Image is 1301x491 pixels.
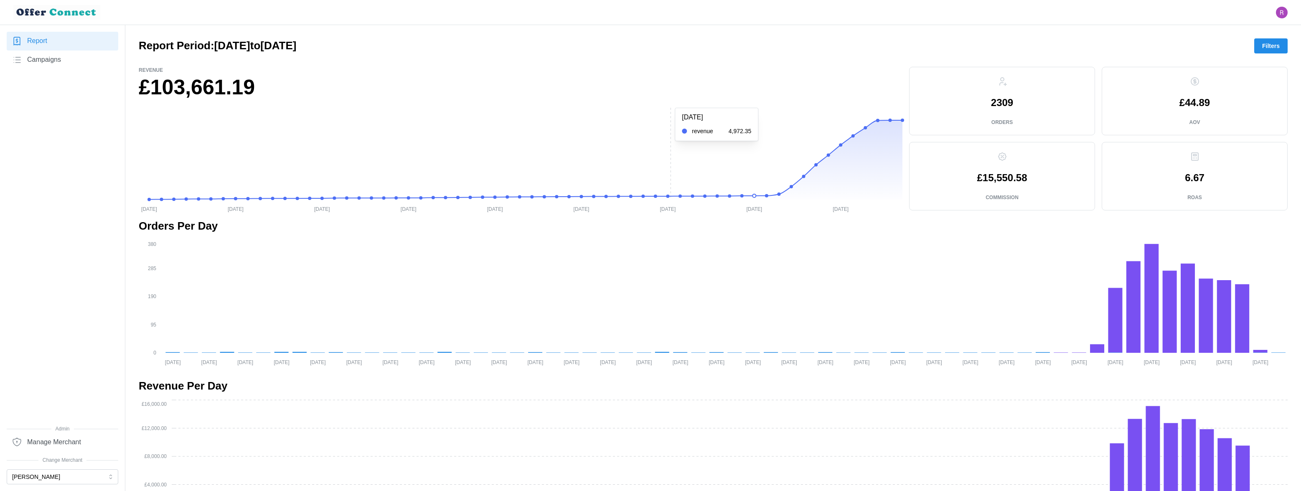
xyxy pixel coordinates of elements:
[382,359,398,365] tspan: [DATE]
[142,401,167,407] tspan: £16,000.00
[274,359,290,365] tspan: [DATE]
[401,206,417,212] tspan: [DATE]
[153,350,156,356] tspan: 0
[228,206,244,212] tspan: [DATE]
[528,359,544,365] tspan: [DATE]
[7,433,118,451] a: Manage Merchant
[455,359,471,365] tspan: [DATE]
[491,359,507,365] tspan: [DATE]
[833,206,849,212] tspan: [DATE]
[926,359,942,365] tspan: [DATE]
[977,173,1027,183] p: £15,550.58
[27,55,61,65] span: Campaigns
[141,206,157,212] tspan: [DATE]
[1254,38,1288,53] button: Filters
[991,98,1013,108] p: 2309
[673,359,689,365] tspan: [DATE]
[7,425,118,433] span: Admin
[574,206,590,212] tspan: [DATE]
[487,206,503,212] tspan: [DATE]
[564,359,579,365] tspan: [DATE]
[139,67,902,74] p: Revenue
[7,456,118,464] span: Change Merchant
[854,359,870,365] tspan: [DATE]
[890,359,906,365] tspan: [DATE]
[709,359,724,365] tspan: [DATE]
[148,241,156,247] tspan: 380
[1187,194,1202,201] p: ROAS
[1185,173,1204,183] p: 6.67
[27,437,81,448] span: Manage Merchant
[145,482,167,488] tspan: £4,000.00
[201,359,217,365] tspan: [DATE]
[1253,359,1268,365] tspan: [DATE]
[7,51,118,69] a: Campaigns
[963,359,978,365] tspan: [DATE]
[148,266,156,271] tspan: 285
[1189,119,1200,126] p: AOV
[781,359,797,365] tspan: [DATE]
[745,359,761,365] tspan: [DATE]
[7,32,118,51] a: Report
[1262,39,1280,53] span: Filters
[7,469,118,484] button: [PERSON_NAME]
[419,359,435,365] tspan: [DATE]
[986,194,1019,201] p: Commission
[1144,359,1160,365] tspan: [DATE]
[139,219,1288,233] h2: Orders Per Day
[148,294,156,299] tspan: 190
[1276,7,1288,18] img: Ryan Gribben
[1071,359,1087,365] tspan: [DATE]
[13,5,100,20] img: loyalBe Logo
[1276,7,1288,18] button: Open user button
[314,206,330,212] tspan: [DATE]
[1216,359,1232,365] tspan: [DATE]
[27,36,47,46] span: Report
[1108,359,1123,365] tspan: [DATE]
[660,206,676,212] tspan: [DATE]
[636,359,652,365] tspan: [DATE]
[151,322,157,328] tspan: 95
[145,453,167,459] tspan: £8,000.00
[1035,359,1051,365] tspan: [DATE]
[139,38,296,53] h2: Report Period: [DATE] to [DATE]
[139,379,1288,393] h2: Revenue Per Day
[142,425,167,431] tspan: £12,000.00
[1179,98,1210,108] p: £44.89
[139,74,902,101] h1: £103,661.19
[346,359,362,365] tspan: [DATE]
[165,359,181,365] tspan: [DATE]
[310,359,326,365] tspan: [DATE]
[1180,359,1196,365] tspan: [DATE]
[746,206,762,212] tspan: [DATE]
[999,359,1015,365] tspan: [DATE]
[237,359,253,365] tspan: [DATE]
[991,119,1013,126] p: Orders
[818,359,833,365] tspan: [DATE]
[600,359,616,365] tspan: [DATE]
